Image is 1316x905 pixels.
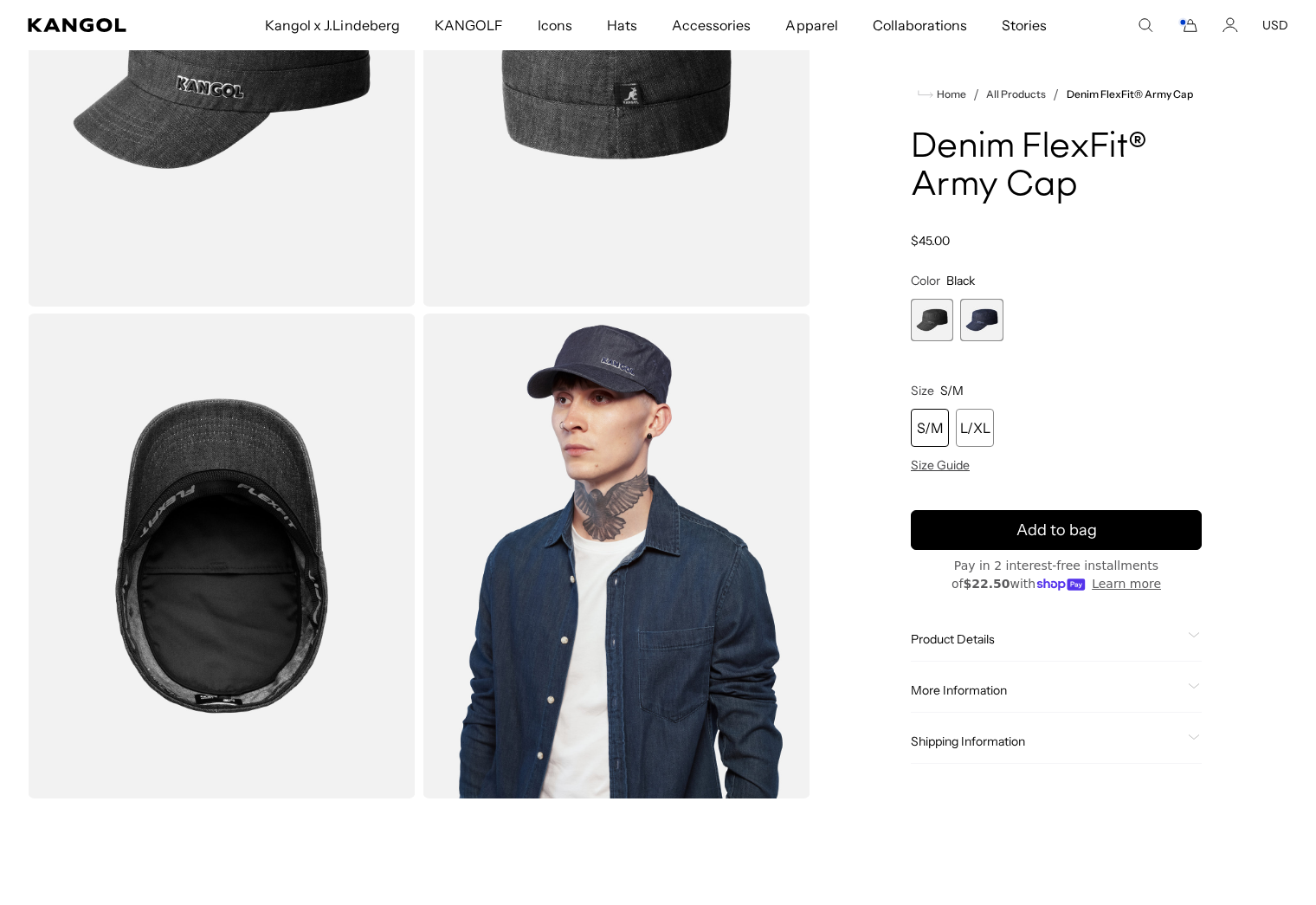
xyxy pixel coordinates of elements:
span: More Information [911,682,1181,698]
label: Black [911,299,953,341]
li: / [966,84,979,105]
span: Black [946,273,975,288]
span: S/M [940,383,964,398]
span: $45.00 [911,233,950,249]
span: Size Guide [911,457,970,473]
h1: Denim FlexFit® Army Cap [911,129,1202,205]
span: Shipping Information [911,734,1181,749]
a: Kangol [28,18,174,32]
span: Size [911,383,934,398]
li: / [1046,84,1059,105]
img: denim [423,314,810,798]
a: All Products [986,88,1046,100]
div: 2 of 2 [960,299,1003,341]
a: Denim FlexFit® Army Cap [1067,88,1194,100]
span: Add to bag [1016,519,1097,542]
span: Home [933,88,966,100]
div: 1 of 2 [911,299,953,341]
span: Color [911,273,940,288]
button: USD [1262,17,1288,33]
button: Cart [1177,17,1198,33]
img: color-black [28,314,416,798]
label: Indigo [960,299,1003,341]
a: Home [918,87,966,102]
div: S/M [911,409,949,447]
span: Product Details [911,631,1181,647]
button: Add to bag [911,510,1202,550]
nav: breadcrumbs [911,84,1202,105]
div: L/XL [956,409,994,447]
summary: Search here [1138,17,1153,33]
a: Account [1222,17,1238,33]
